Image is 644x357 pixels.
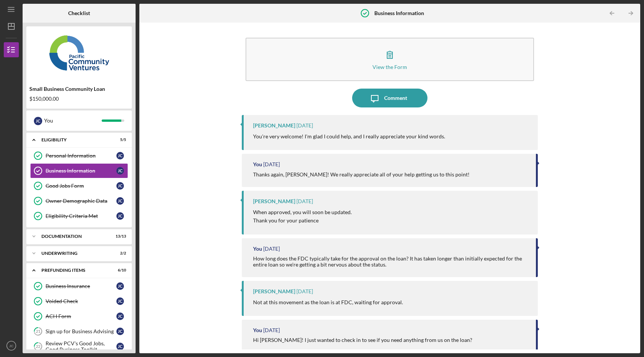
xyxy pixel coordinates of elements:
[263,246,280,252] time: 2025-09-24 18:25
[296,288,313,294] time: 2025-09-22 18:00
[263,161,280,167] time: 2025-09-24 21:06
[41,138,107,142] div: Eligibility
[253,288,295,294] div: [PERSON_NAME]
[41,234,107,239] div: Documentation
[26,30,132,75] img: Product logo
[30,294,128,309] a: Voided CheckJC
[46,298,116,304] div: Voided Check
[253,172,470,178] div: Thanks again, [PERSON_NAME]! We really appreciate all of your help getting us to this point!
[46,283,116,289] div: Business Insurance
[116,297,124,305] div: J C
[352,89,427,107] button: Comment
[46,313,116,319] div: ACH Form
[374,10,424,16] b: Business Information
[41,268,107,273] div: Prefunding Items
[113,268,126,273] div: 6 / 10
[116,182,124,190] div: J C
[246,38,534,81] button: View the Form
[4,338,19,353] button: JC
[116,282,124,290] div: J C
[30,178,128,193] a: Good Jobs FormJC
[44,114,102,127] div: You
[116,313,124,320] div: J C
[30,148,128,163] a: Personal InformationJC
[30,208,128,224] a: Eligibility Criteria MetJC
[116,212,124,220] div: J C
[116,167,124,175] div: J C
[46,328,116,334] div: Sign up for Business Advising
[30,309,128,324] a: ACH FormJC
[253,246,262,252] div: You
[29,86,129,92] div: Small Business Community Loan
[253,256,528,268] div: How long does the FDC typically take for the approval on the loan? It has taken longer than initi...
[253,123,295,129] div: [PERSON_NAME]
[372,64,407,70] div: View the Form
[253,161,262,167] div: You
[296,123,313,129] time: 2025-09-24 21:16
[30,163,128,178] a: Business InformationJC
[253,208,352,225] p: When approved, you will soon be updated. Thank you for your patience
[263,327,280,333] time: 2025-09-22 17:46
[46,153,116,159] div: Personal Information
[253,337,472,343] div: Hi [PERSON_NAME]! I just wanted to check in to see if you need anything from us on the loan?
[34,117,42,125] div: J C
[253,298,403,306] p: Not at this movement as the loan is at FDC, waiting for approval.
[46,183,116,189] div: Good Jobs Form
[113,234,126,239] div: 13 / 13
[253,198,295,204] div: [PERSON_NAME]
[30,324,128,339] a: 21Sign up for Business AdvisingJC
[113,138,126,142] div: 5 / 5
[116,328,124,335] div: J C
[46,340,116,352] div: Review PCV's Good Jobs, Good Business Toolkit
[384,89,407,107] div: Comment
[30,193,128,208] a: Owner Demographic DataJC
[253,327,262,333] div: You
[116,152,124,159] div: J C
[46,213,116,219] div: Eligibility Criteria Met
[36,344,40,349] tspan: 22
[41,251,107,256] div: Underwriting
[29,96,129,102] div: $150,000.00
[116,343,124,350] div: J C
[296,198,313,204] time: 2025-09-24 19:23
[68,10,90,16] b: Checklist
[46,198,116,204] div: Owner Demographic Data
[36,329,40,334] tspan: 21
[253,132,445,141] p: You're very welcome! I'm glad I could help, and I really appreciate your kind words.
[30,279,128,294] a: Business InsuranceJC
[46,168,116,174] div: Business Information
[9,344,14,348] text: JC
[116,197,124,205] div: J C
[30,339,128,354] a: 22Review PCV's Good Jobs, Good Business ToolkitJC
[113,251,126,256] div: 2 / 2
